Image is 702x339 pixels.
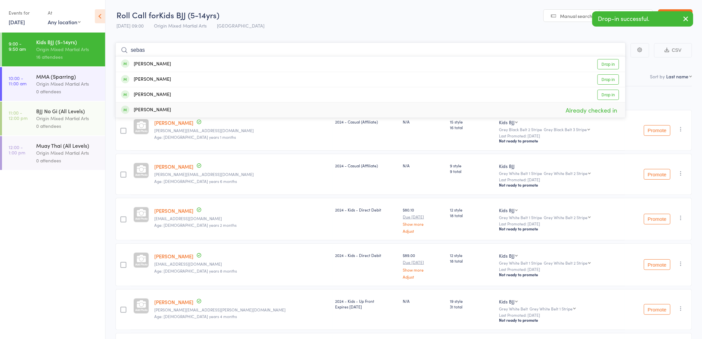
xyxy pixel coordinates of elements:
[121,91,171,99] div: [PERSON_NAME]
[499,163,622,169] div: Kids BJJ
[529,306,573,311] div: Grey White Belt 1 Stripe
[499,119,515,126] div: Kids BJJ
[499,177,622,182] small: Last Promoted: [DATE]
[499,215,622,219] div: Grey White Belt 1 Stripe
[36,38,100,45] div: Kids BJJ (5-14yrs)
[450,125,494,130] span: 16 total
[644,169,670,180] button: Promote
[450,258,494,264] span: 18 total
[116,9,159,20] span: Roll Call for
[499,207,515,213] div: Kids BJJ
[2,136,105,170] a: 12:00 -1:00 pmMuay Thai (All Levels)Origin Mixed Martial Arts0 attendees
[116,22,144,29] span: [DATE] 09:00
[654,43,692,57] button: CSV
[544,127,587,131] div: Grey Black Belt 3 Stripe
[564,104,619,116] span: Already checked in
[403,229,445,233] a: Adjust
[154,268,237,274] span: Age: [DEMOGRAPHIC_DATA] years 8 months
[154,163,193,170] a: [PERSON_NAME]
[2,33,105,66] a: 9:00 -9:50 amKids BJJ (5-14yrs)Origin Mixed Martial Arts16 attendees
[644,125,670,136] button: Promote
[9,7,41,18] div: Events for
[597,90,619,100] a: Drop in
[450,119,494,125] span: 15 style
[450,168,494,174] span: 9 total
[154,262,330,266] small: jessicapolken@icloud.com
[450,252,494,258] span: 12 style
[499,317,622,323] div: Not ready to promote
[544,215,588,219] div: Grey White Belt 2 Stripe
[403,275,445,279] a: Adjust
[499,252,515,259] div: Kids BJJ
[499,182,622,188] div: Not ready to promote
[154,134,236,140] span: Age: [DEMOGRAPHIC_DATA] years 1 months
[403,214,445,219] small: Due [DATE]
[644,214,670,224] button: Promote
[403,119,445,125] div: N/A
[450,163,494,168] span: 9 style
[450,298,494,304] span: 19 style
[499,313,622,317] small: Last Promoted: [DATE]
[121,106,171,114] div: [PERSON_NAME]
[403,268,445,272] a: Show more
[335,298,398,309] div: 2024 - Kids - Up Front
[403,222,445,226] a: Show more
[335,163,398,168] div: 2024 - Casual (Affiliate)
[560,13,593,19] span: Manual search
[154,253,193,260] a: [PERSON_NAME]
[644,304,670,315] button: Promote
[36,53,100,61] div: 16 attendees
[115,42,626,58] input: Search by name
[403,163,445,168] div: N/A
[154,172,330,177] small: Miriam.candia1@gmail.com
[154,128,330,133] small: miriam.candia1@gmail.com
[36,142,100,149] div: Muay Thai (All Levels)
[154,207,193,214] a: [PERSON_NAME]
[667,73,689,80] div: Last name
[499,127,622,131] div: Grey Black Belt 2 Stripe
[403,298,445,304] div: N/A
[658,9,693,23] a: Exit roll call
[2,67,105,101] a: 10:00 -11:00 amMMA (Sparring)Origin Mixed Martial Arts0 attendees
[154,298,193,305] a: [PERSON_NAME]
[9,144,25,155] time: 12:00 - 1:00 pm
[650,73,665,80] label: Sort by
[644,259,670,270] button: Promote
[217,22,264,29] span: [GEOGRAPHIC_DATA]
[499,272,622,277] div: Not ready to promote
[544,261,588,265] div: Grey White Belt 2 Stripe
[36,107,100,115] div: BJJ No Gi (All Levels)
[403,207,445,233] div: $80.10
[36,122,100,130] div: 0 attendees
[48,7,81,18] div: At
[499,226,622,231] div: Not ready to promote
[597,59,619,69] a: Drop in
[154,313,237,319] span: Age: [DEMOGRAPHIC_DATA] years 4 months
[499,138,622,143] div: Not ready to promote
[499,171,622,175] div: Grey White Belt 1 Stripe
[36,80,100,88] div: Origin Mixed Martial Arts
[597,74,619,85] a: Drop in
[2,102,105,135] a: 11:00 -12:00 pmBJJ No Gi (All Levels)Origin Mixed Martial Arts0 attendees
[154,216,330,221] small: jessicapolken@icloud.com
[499,298,515,305] div: Kids BJJ
[335,252,398,258] div: 2024 - Kids - Direct Debit
[36,88,100,95] div: 0 attendees
[36,149,100,157] div: Origin Mixed Martial Arts
[450,212,494,218] span: 18 total
[154,222,237,228] span: Age: [DEMOGRAPHIC_DATA] years 2 months
[154,119,193,126] a: [PERSON_NAME]
[403,252,445,279] div: $89.00
[9,75,27,86] time: 10:00 - 11:00 am
[48,18,81,26] div: Any location
[450,304,494,309] span: 31 total
[121,60,171,68] div: [PERSON_NAME]
[499,306,622,311] div: Grey White Belt
[36,157,100,164] div: 0 attendees
[592,11,693,27] div: Drop-in successful.
[36,45,100,53] div: Origin Mixed Martial Arts
[450,207,494,212] span: 12 style
[9,41,26,51] time: 9:00 - 9:50 am
[159,9,219,20] span: Kids BJJ (5-14yrs)
[403,260,445,265] small: Due [DATE]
